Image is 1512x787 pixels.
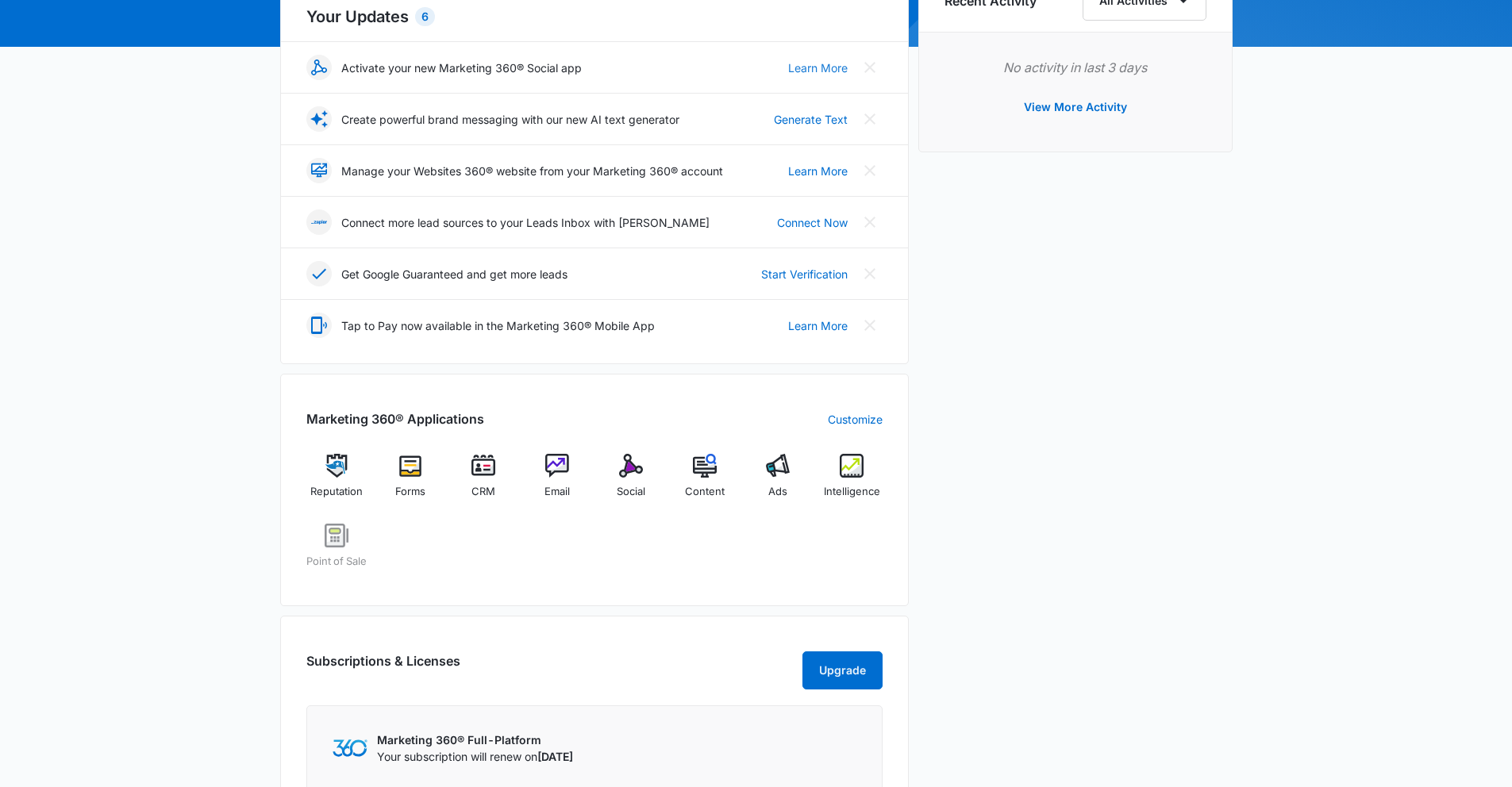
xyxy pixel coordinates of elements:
img: website_grey.svg [25,41,38,54]
span: Social [617,484,645,500]
span: Intelligence [824,484,880,500]
a: Ads [748,454,809,511]
span: Content [685,484,725,500]
a: Connect Now [777,214,848,231]
span: Forms [395,484,425,500]
div: v 4.0.25 [44,25,78,38]
h2: Subscriptions & Licenses [306,651,460,683]
img: tab_keywords_by_traffic_grey.svg [158,92,171,105]
span: [DATE] [537,750,573,763]
button: Close [857,313,883,338]
p: No activity in last 3 days [945,58,1206,77]
button: Close [857,158,883,183]
button: Close [857,261,883,286]
h2: Marketing 360® Applications [306,409,484,428]
div: Domain Overview [60,94,142,104]
p: Activate your new Marketing 360® Social app [341,60,582,76]
div: Domain: [DOMAIN_NAME] [41,41,175,54]
p: Your subscription will renew on [377,748,573,765]
a: Learn More [788,60,848,76]
button: View More Activity [1008,88,1143,126]
button: Close [857,55,883,80]
button: Close [857,106,883,132]
h2: Your Updates [306,5,883,29]
button: Upgrade [802,651,883,689]
span: Point of Sale [306,554,367,570]
a: Forms [379,454,441,511]
a: Generate Text [774,111,848,128]
a: Start Verification [761,266,848,282]
a: Reputation [306,454,367,511]
span: Reputation [310,484,363,500]
span: Ads [768,484,787,500]
a: Learn More [788,317,848,334]
a: Learn More [788,163,848,179]
div: Keywords by Traffic [175,94,267,104]
p: Tap to Pay now available in the Marketing 360® Mobile App [341,317,655,334]
p: Manage your Websites 360® website from your Marketing 360® account [341,163,723,179]
a: Intelligence [821,454,883,511]
img: tab_domain_overview_orange.svg [43,92,56,105]
a: CRM [453,454,514,511]
p: Connect more lead sources to your Leads Inbox with [PERSON_NAME] [341,214,710,231]
a: Customize [828,411,883,428]
a: Email [527,454,588,511]
div: 6 [415,7,435,26]
a: Point of Sale [306,524,367,581]
a: Social [601,454,662,511]
img: Marketing 360 Logo [333,739,367,756]
span: Email [544,484,570,500]
p: Create powerful brand messaging with our new AI text generator [341,111,679,128]
p: Get Google Guaranteed and get more leads [341,266,567,282]
span: CRM [471,484,495,500]
img: logo_orange.svg [25,25,38,38]
a: Content [674,454,735,511]
p: Marketing 360® Full-Platform [377,731,573,748]
button: Close [857,209,883,235]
